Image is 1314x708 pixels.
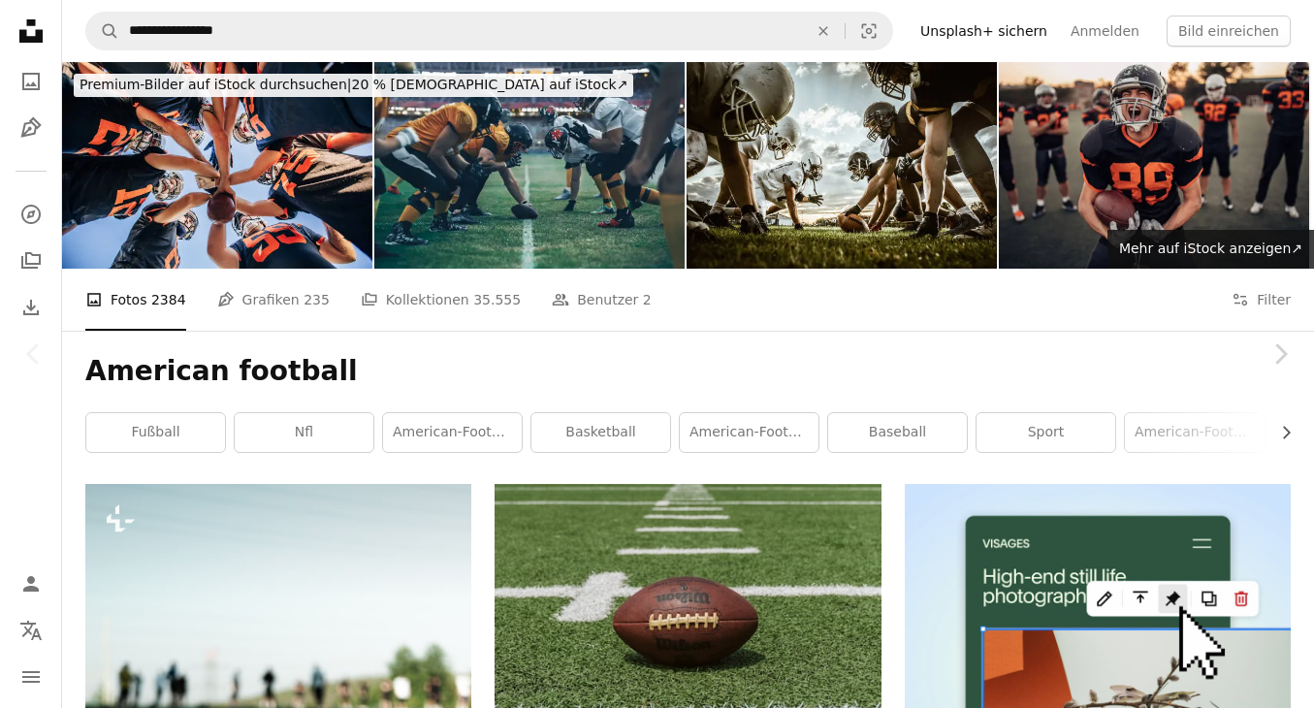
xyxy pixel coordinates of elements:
img: Unten Blick auf amerikanische Fußballspieler auf einen Anfang der Partie. [687,62,997,269]
a: Baseball [828,413,967,452]
a: Grafiken 235 [217,269,330,331]
a: American-Football-Stadion [680,413,818,452]
button: Bild einreichen [1167,16,1291,47]
h1: American football [85,354,1291,389]
a: Benutzer 2 [552,269,652,331]
a: Unsplash+ sichern [909,16,1059,47]
span: 235 [304,289,330,310]
a: Kollektionen 35.555 [361,269,521,331]
span: Premium-Bilder auf iStock durchsuchen | [80,77,352,92]
span: Mehr auf iStock anzeigen ↗ [1119,241,1302,256]
img: American Football Meisterschaft. Teams Ready: Professionelle Spieler, aggressives Face-off, berei... [374,62,685,269]
a: Grafiken [12,109,50,147]
img: Wütend NFL-Spieler [999,62,1309,269]
a: Mehr auf iStock anzeigen↗ [1107,230,1314,269]
a: brauner und schwarzer Wilson-Fußball [495,629,881,647]
a: American-Football-[PERSON_NAME] [383,413,522,452]
button: Visuelle Suche [846,13,892,49]
a: American-Football-Spieler [1125,413,1264,452]
span: 2 [643,289,652,310]
a: Anmelden / Registrieren [12,564,50,603]
span: 35.555 [473,289,521,310]
button: Menü [12,658,50,696]
a: Premium-Bilder auf iStock durchsuchen|20 % [DEMOGRAPHIC_DATA] auf iStock↗ [62,62,645,109]
a: Kollektionen [12,241,50,280]
a: Nfl [235,413,373,452]
button: Sprache [12,611,50,650]
a: Anmelden [1059,16,1151,47]
a: Sport [977,413,1115,452]
a: Entdecken [12,195,50,234]
a: Weiter [1246,261,1314,447]
div: 20 % [DEMOGRAPHIC_DATA] auf iStock ↗ [74,74,633,97]
button: Filter [1232,269,1291,331]
a: Basketball [531,413,670,452]
a: Fußball [86,413,225,452]
a: Fotos [12,62,50,101]
button: Löschen [802,13,845,49]
img: American Football Spieler Huddling [62,62,372,269]
form: Finden Sie Bildmaterial auf der ganzen Webseite [85,12,893,50]
button: Unsplash suchen [86,13,119,49]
